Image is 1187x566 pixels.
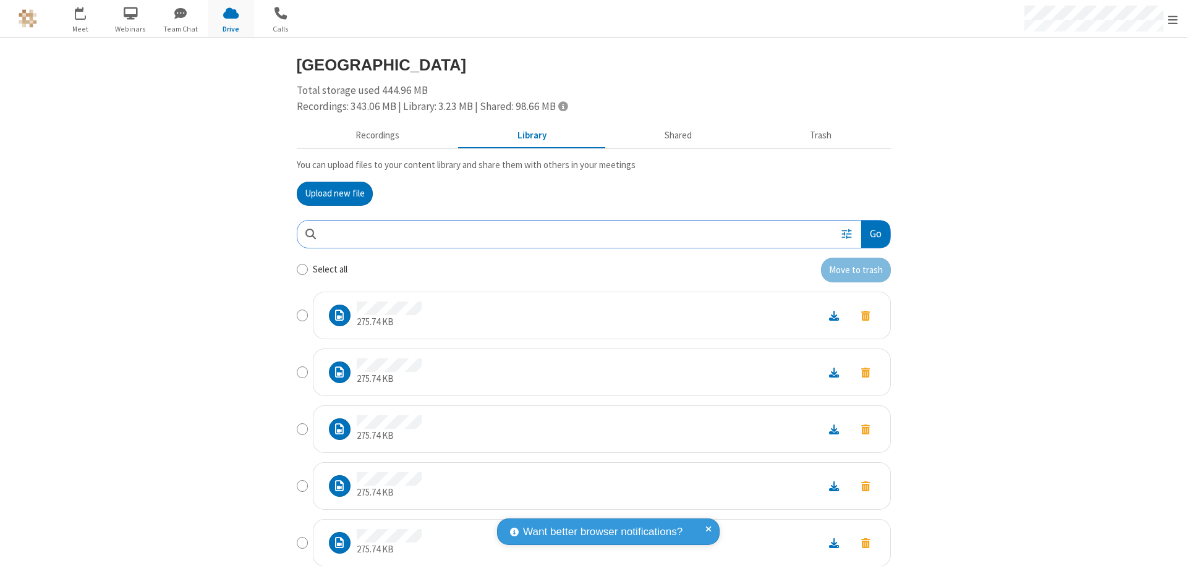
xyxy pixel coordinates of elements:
[850,478,881,494] button: Move to trash
[57,23,104,35] span: Meet
[297,99,891,115] div: Recordings: 343.06 MB | Library: 3.23 MB | Shared: 98.66 MB
[818,422,850,436] a: Download file
[850,364,881,381] button: Move to trash
[821,258,891,282] button: Move to trash
[818,365,850,379] a: Download file
[850,421,881,437] button: Move to trash
[108,23,154,35] span: Webinars
[297,158,891,172] p: You can upload files to your content library and share them with others in your meetings
[751,124,891,148] button: Trash
[357,315,422,329] p: 275.74 KB
[297,83,891,114] div: Total storage used 444.96 MB
[19,9,37,28] img: QA Selenium DO NOT DELETE OR CHANGE
[1156,534,1178,557] iframe: Chat
[158,23,204,35] span: Team Chat
[357,429,422,443] p: 275.74 KB
[459,124,606,148] button: Content library
[297,124,459,148] button: Recorded meetings
[818,479,850,493] a: Download file
[818,536,850,550] a: Download file
[357,543,422,557] p: 275.74 KB
[850,534,881,551] button: Move to trash
[606,124,751,148] button: Shared during meetings
[861,221,890,248] button: Go
[558,101,568,111] span: Totals displayed include files that have been moved to the trash.
[297,56,891,74] h3: [GEOGRAPHIC_DATA]
[208,23,254,35] span: Drive
[523,524,683,540] span: Want better browser notifications?
[818,308,850,323] a: Download file
[297,182,373,206] button: Upload new file
[357,372,422,386] p: 275.74 KB
[258,23,304,35] span: Calls
[357,486,422,500] p: 275.74 KB
[850,307,881,324] button: Move to trash
[83,7,91,16] div: 1
[313,263,347,277] label: Select all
